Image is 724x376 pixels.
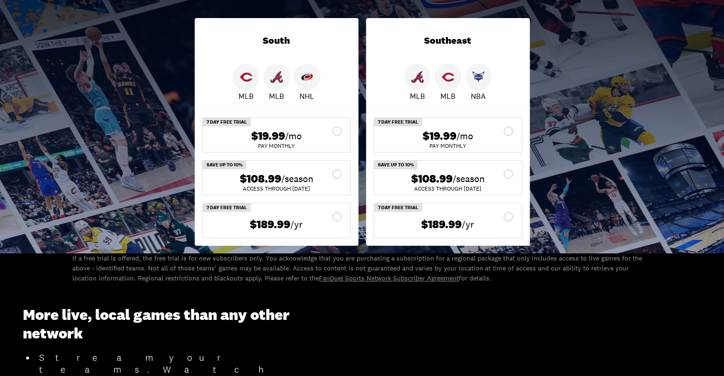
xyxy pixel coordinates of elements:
p: If a free trial is offered, the free trial is for new subscribers only. You acknowledge that you ... [72,253,652,283]
img: Reds [442,71,454,83]
img: Hornets [472,71,485,83]
p: MLB [440,90,456,102]
div: Save Up To 10% [203,161,246,169]
div: Pay Monthly [382,143,514,149]
span: $189.99 [421,218,462,231]
span: $19.99 [251,129,285,143]
div: 7 Day Free Trial [374,203,422,212]
div: ACCESS THROUGH [DATE] [382,186,514,192]
p: MLB [410,90,425,102]
span: /season [453,172,485,185]
div: South [195,18,358,64]
div: 7 Day Free Trial [203,118,251,126]
div: Save Up To 10% [374,161,417,169]
span: $19.99 [423,129,456,143]
span: /season [281,172,313,185]
div: 7 Day Free Trial [374,118,422,126]
span: /mo [456,129,473,143]
div: ACCESS THROUGH [DATE] [210,186,343,192]
img: Hurricanes [301,71,313,83]
p: NHL [299,90,314,102]
div: 7 Day Free Trial [203,203,251,212]
p: NBA [471,90,486,102]
div: Southeast [366,18,530,64]
span: /yr [290,218,303,231]
p: MLB [238,90,254,102]
img: Braves [270,71,283,83]
img: Reds [240,71,252,83]
span: $108.99 [411,172,453,186]
img: Braves [411,71,424,83]
div: Pay Monthly [210,143,343,149]
p: MLB [269,90,284,102]
span: /mo [285,129,302,143]
a: FanDuel Sports Network Subscriber Agreement [319,274,459,282]
h3: More live, local games than any other network [23,306,328,343]
span: $189.99 [250,218,290,231]
span: /yr [462,218,474,231]
span: $108.99 [240,172,281,186]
